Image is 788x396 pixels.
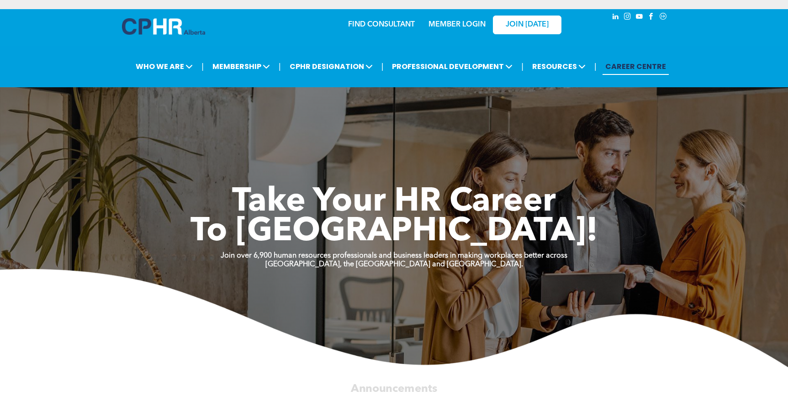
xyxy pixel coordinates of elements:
[428,21,486,28] a: MEMBER LOGIN
[493,16,561,34] a: JOIN [DATE]
[594,57,597,76] li: |
[348,21,415,28] a: FIND CONSULTANT
[623,11,633,24] a: instagram
[265,261,523,268] strong: [GEOGRAPHIC_DATA], the [GEOGRAPHIC_DATA] and [GEOGRAPHIC_DATA].
[287,58,375,75] span: CPHR DESIGNATION
[210,58,273,75] span: MEMBERSHIP
[521,57,524,76] li: |
[122,18,205,35] img: A blue and white logo for cp alberta
[351,383,437,394] span: Announcements
[133,58,196,75] span: WHO WE ARE
[201,57,204,76] li: |
[611,11,621,24] a: linkedin
[221,252,567,259] strong: Join over 6,900 human resources professionals and business leaders in making workplaces better ac...
[635,11,645,24] a: youtube
[381,57,384,76] li: |
[529,58,588,75] span: RESOURCES
[646,11,656,24] a: facebook
[279,57,281,76] li: |
[232,186,556,219] span: Take Your HR Career
[603,58,669,75] a: CAREER CENTRE
[389,58,515,75] span: PROFESSIONAL DEVELOPMENT
[658,11,668,24] a: Social network
[190,216,598,248] span: To [GEOGRAPHIC_DATA]!
[506,21,549,29] span: JOIN [DATE]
